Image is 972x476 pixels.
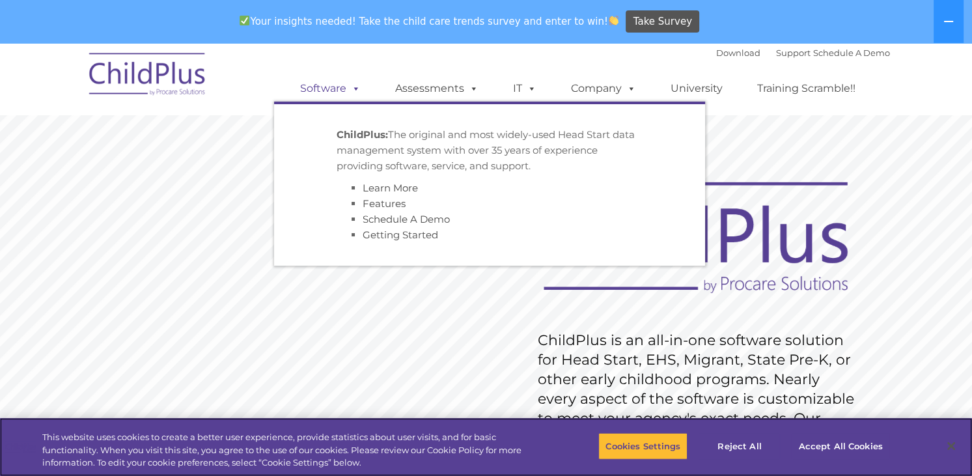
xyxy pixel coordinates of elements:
[42,431,535,469] div: This website uses cookies to create a better user experience, provide statistics about user visit...
[658,76,736,102] a: University
[716,48,760,58] a: Download
[558,76,649,102] a: Company
[626,10,699,33] a: Take Survey
[776,48,811,58] a: Support
[538,331,861,468] rs-layer: ChildPlus is an all-in-one software solution for Head Start, EHS, Migrant, State Pre-K, or other ...
[633,10,692,33] span: Take Survey
[382,76,492,102] a: Assessments
[363,213,450,225] a: Schedule A Demo
[363,197,406,210] a: Features
[813,48,890,58] a: Schedule A Demo
[716,48,890,58] font: |
[363,229,438,241] a: Getting Started
[500,76,549,102] a: IT
[337,127,643,174] p: The original and most widely-used Head Start data management system with over 35 years of experie...
[744,76,868,102] a: Training Scramble!!
[83,44,213,109] img: ChildPlus by Procare Solutions
[791,432,889,460] button: Accept All Cookies
[598,432,687,460] button: Cookies Settings
[609,16,618,25] img: 👏
[337,128,388,141] strong: ChildPlus:
[234,8,624,34] span: Your insights needed! Take the child care trends survey and enter to win!
[287,76,374,102] a: Software
[240,16,249,25] img: ✅
[937,432,965,460] button: Close
[699,432,780,460] button: Reject All
[363,182,418,194] a: Learn More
